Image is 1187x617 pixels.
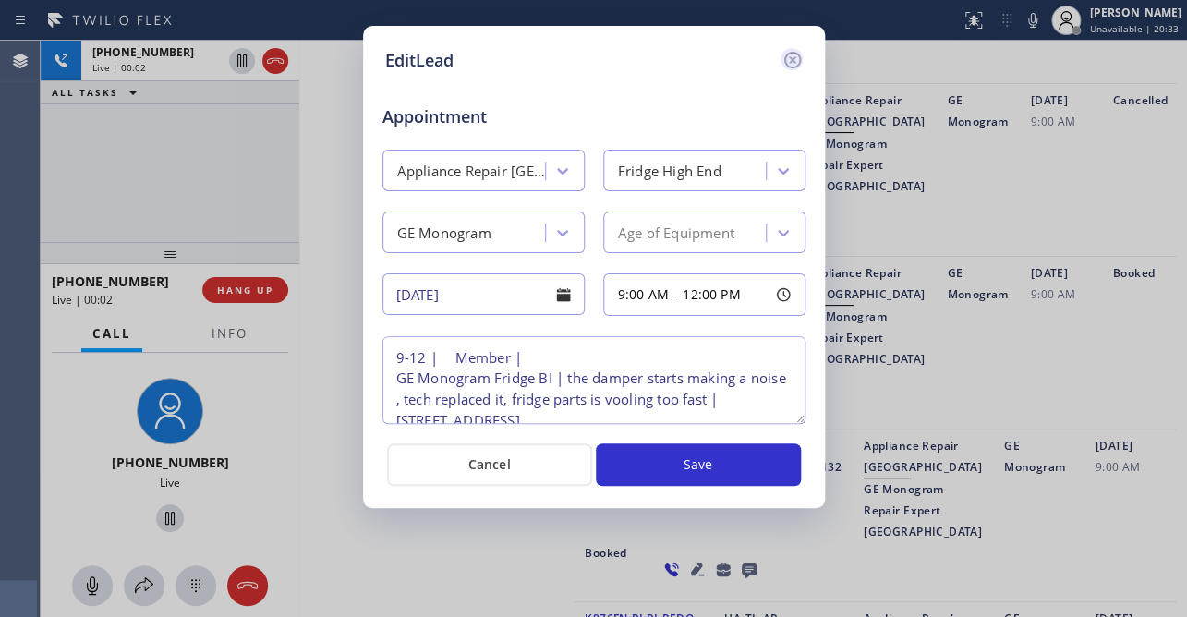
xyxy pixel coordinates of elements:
[618,223,734,244] div: Age of Equipment
[382,104,521,129] span: Appointment
[397,223,491,244] div: GE Monogram
[596,443,801,486] button: Save
[382,336,805,424] textarea: 9-12 | Member | GE Monogram Fridge BI | the damper starts making a noise , tech replaced it, frid...
[382,273,585,315] input: - choose date -
[673,285,678,303] span: -
[618,285,669,303] span: 9:00 AM
[385,48,454,73] h5: EditLead
[618,161,721,182] div: Fridge High End
[397,161,547,182] div: Appliance Repair [GEOGRAPHIC_DATA]
[387,443,592,486] button: Cancel
[683,285,741,303] span: 12:00 PM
